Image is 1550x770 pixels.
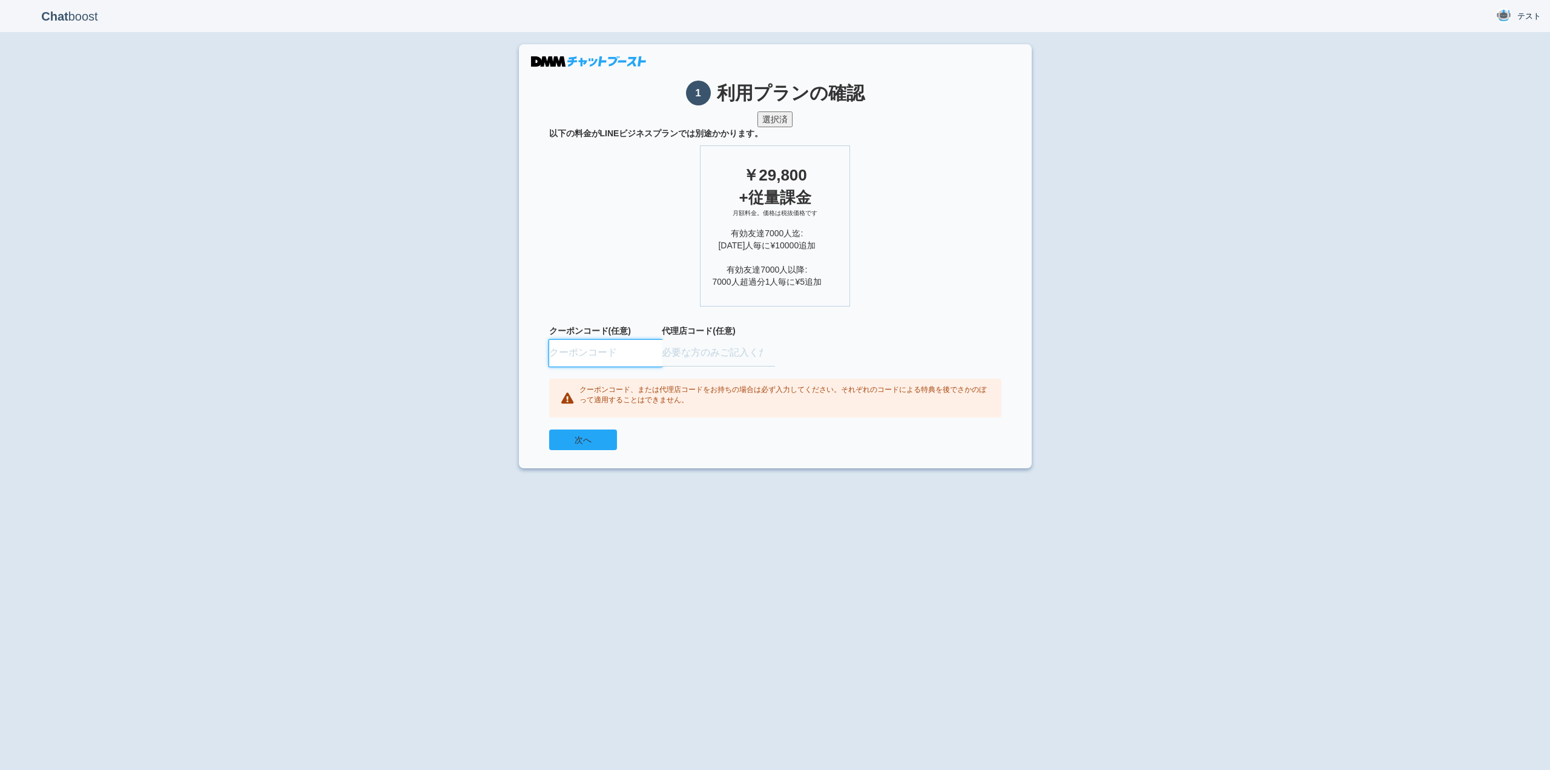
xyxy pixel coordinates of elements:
[662,325,775,337] label: 代理店コード(任意)
[531,56,646,67] img: DMMチャットブースト
[549,127,1001,139] span: 以下の料金がLINEビジネスプランでは別途かかります。
[41,10,68,23] b: Chat
[757,111,793,127] button: 選択済
[1496,8,1511,23] img: User Image
[549,325,662,337] label: クーポンコード(任意)
[1517,10,1541,22] span: テスト
[9,1,130,32] p: boost
[686,81,711,105] span: 1
[662,340,775,367] input: 必要な方のみご記入ください
[549,340,662,367] input: クーポンコード
[713,227,838,288] div: 有効友達7000人迄: [DATE]人毎に¥10000追加 有効友達7000人以降: 7000人超過分1人毎に¥5追加
[713,164,838,209] div: ￥29,800 +従量課金
[549,81,1001,105] h1: 利用プランの確認
[549,430,617,450] button: 次へ
[713,209,838,227] div: 月額料金。価格は税抜価格です
[579,385,989,405] p: クーポンコード、または代理店コードをお持ちの場合は必ず入力してください。それぞれのコードによる特典を後でさかのぼって適用することはできません。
